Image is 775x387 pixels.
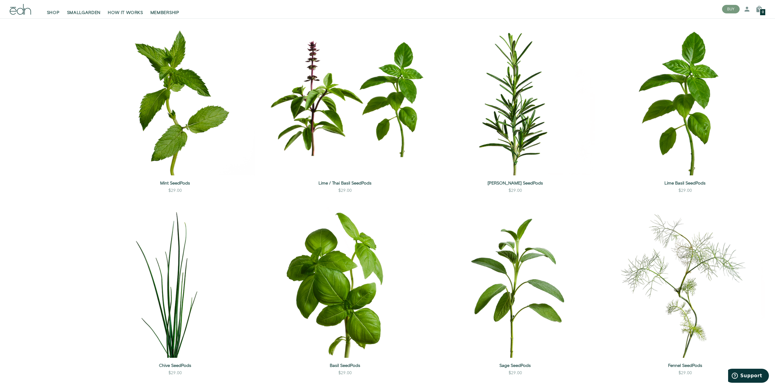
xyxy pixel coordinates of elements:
[63,2,104,16] a: SMALLGARDEN
[43,2,63,16] a: SHOP
[95,15,255,175] img: Mint SeedPods
[678,370,692,376] div: $29.00
[338,188,352,194] div: $29.00
[95,197,255,357] img: Chive SeedPods
[762,11,764,14] span: 0
[605,363,765,369] a: Fennel SeedPods
[47,10,60,16] span: SHOP
[265,180,425,186] a: Lime / Thai Basil SeedPods
[147,2,183,16] a: MEMBERSHIP
[509,370,522,376] div: $29.00
[728,369,769,384] iframe: Opens a widget where you can find more information
[265,15,425,175] img: Lime / Thai Basil SeedPods
[435,197,595,357] img: Sage SeedPods
[509,188,522,194] div: $29.00
[338,370,352,376] div: $29.00
[605,180,765,186] a: Lime Basil SeedPods
[722,5,740,13] button: BUY
[265,363,425,369] a: Basil SeedPods
[168,370,182,376] div: $29.00
[435,180,595,186] a: [PERSON_NAME] SeedPods
[265,197,425,357] img: Basil SeedPods
[605,197,765,357] img: Fennel SeedPods
[678,188,692,194] div: $29.00
[150,10,179,16] span: MEMBERSHIP
[435,363,595,369] a: Sage SeedPods
[108,10,143,16] span: HOW IT WORKS
[104,2,146,16] a: HOW IT WORKS
[435,15,595,175] img: Rosemary SeedPods
[95,363,255,369] a: Chive SeedPods
[605,15,765,175] img: Lime Basil SeedPods
[67,10,101,16] span: SMALLGARDEN
[168,188,182,194] div: $29.00
[95,180,255,186] a: Mint SeedPods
